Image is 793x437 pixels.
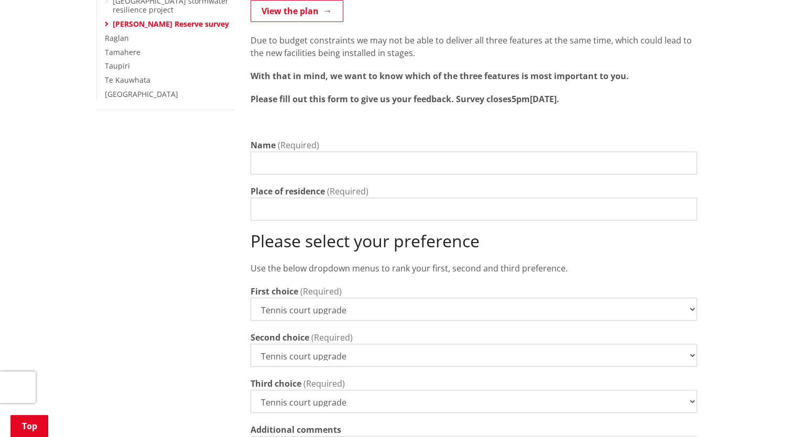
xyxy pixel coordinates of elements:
[311,332,353,343] span: (Required)
[251,34,697,59] p: Due to budget constraints we may not be able to deliver all three features at the same time, whic...
[251,231,697,251] h2: Please select your preference
[300,286,342,297] span: (Required)
[327,185,368,197] span: (Required)
[251,262,697,275] p: Use the below dropdown menus to rank your first, second and third preference.
[251,285,298,298] label: First choice
[251,185,325,198] label: Place of residence
[251,139,276,151] label: Name
[745,393,783,431] iframe: Messenger Launcher
[278,139,319,151] span: (Required)
[251,423,341,436] label: Additional comments
[105,75,150,85] a: Te Kauwhata
[105,89,178,99] a: [GEOGRAPHIC_DATA]
[105,47,140,57] a: Tamahere
[512,93,559,105] strong: 5pm[DATE].
[10,415,48,437] a: Top
[251,377,301,390] label: Third choice
[303,378,345,389] span: (Required)
[251,70,629,82] strong: With that in mind, we want to know which of the three features is most important to you.
[113,19,229,29] a: [PERSON_NAME] Reserve survey
[251,93,512,105] strong: Please fill out this form to give us your feedback. Survey closes
[251,331,309,344] label: Second choice
[105,33,129,43] a: Raglan
[105,61,130,71] a: Taupiri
